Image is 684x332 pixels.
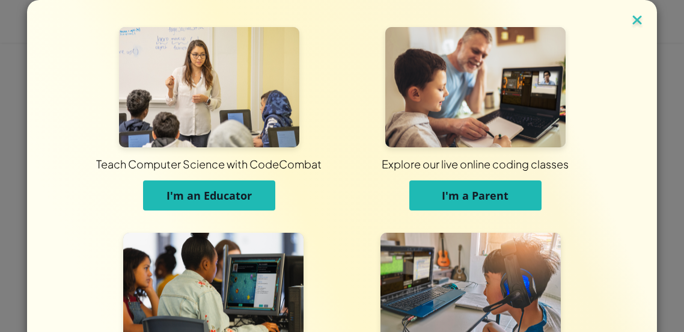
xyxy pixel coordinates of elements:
[442,188,508,203] span: I'm a Parent
[385,27,566,147] img: For Parents
[629,12,645,30] img: close icon
[409,180,542,211] button: I'm a Parent
[166,188,252,203] span: I'm an Educator
[119,27,299,147] img: For Educators
[143,180,275,211] button: I'm an Educator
